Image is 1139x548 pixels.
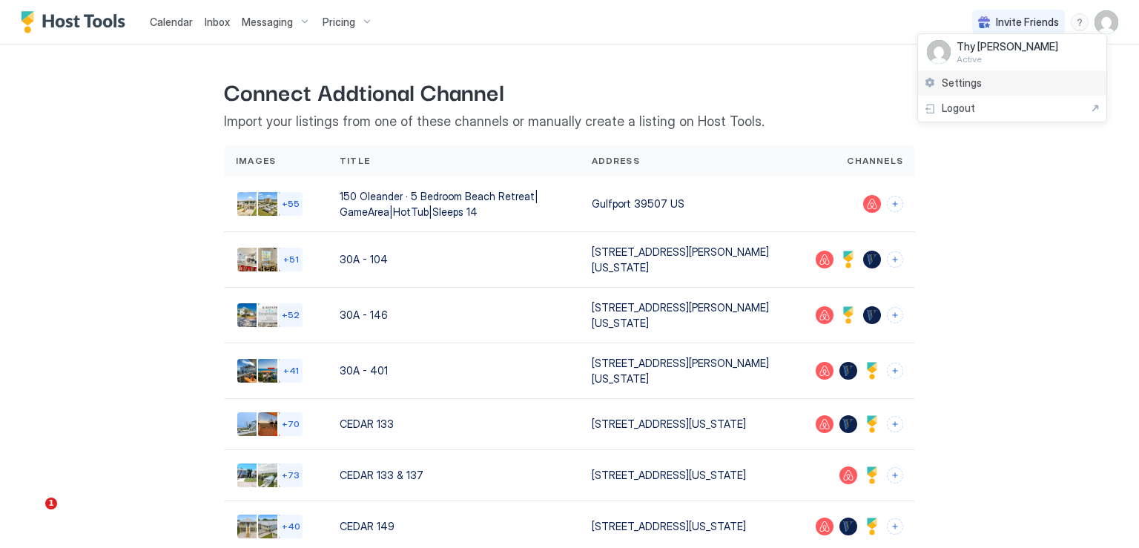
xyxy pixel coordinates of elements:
[45,498,57,509] span: 1
[15,498,50,533] iframe: Intercom live chat
[957,40,1058,53] span: Thy [PERSON_NAME]
[942,102,975,115] span: Logout
[942,76,982,90] span: Settings
[957,53,1058,65] span: Active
